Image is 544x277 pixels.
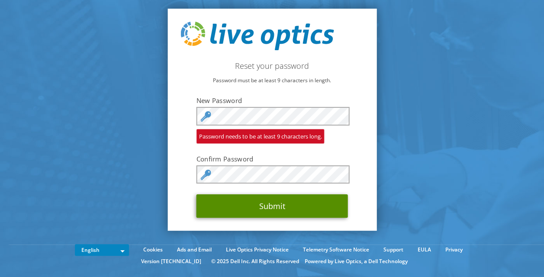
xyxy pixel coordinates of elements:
a: Live Optics Privacy Notice [219,245,295,254]
label: New Password [196,96,348,105]
a: Support [377,245,410,254]
li: Powered by Live Optics, a Dell Technology [305,257,408,266]
button: Submit [196,194,348,218]
a: Privacy [439,245,469,254]
a: EULA [411,245,438,254]
label: Confirm Password [196,155,348,163]
h2: Reset your password [180,61,364,71]
a: Telemetry Software Notice [296,245,376,254]
li: Version [TECHNICAL_ID] [137,257,206,266]
span: Password needs to be at least 9 characters long. [196,129,325,144]
a: Ads and Email [171,245,218,254]
p: Password must be at least 9 characters in length. [180,76,364,85]
a: Cookies [137,245,169,254]
li: © 2025 Dell Inc. All Rights Reserved [207,257,303,266]
img: live_optics_svg.svg [180,22,334,50]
